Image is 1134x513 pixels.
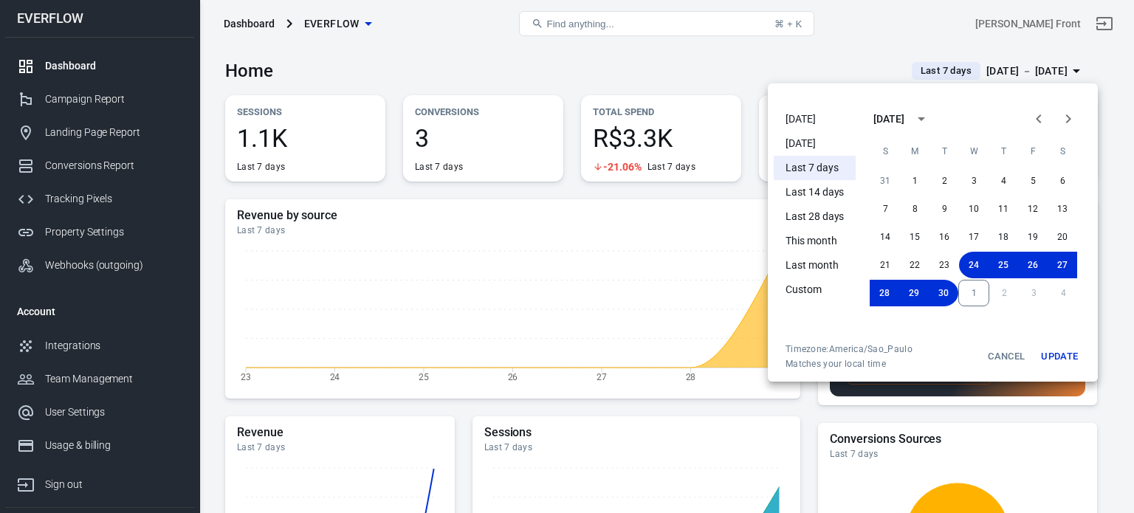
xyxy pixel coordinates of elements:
button: 26 [1018,252,1048,278]
li: Last 14 days [774,180,856,204]
button: 4 [989,168,1018,194]
button: 15 [900,224,929,250]
button: 3 [959,168,989,194]
span: Tuesday [931,137,958,166]
button: 20 [1048,224,1077,250]
button: 19 [1018,224,1048,250]
li: This month [774,229,856,253]
div: Timezone: America/Sao_Paulo [786,343,913,355]
span: Wednesday [961,137,987,166]
button: 31 [870,168,900,194]
button: 5 [1018,168,1048,194]
button: 29 [899,280,929,306]
button: 28 [870,280,899,306]
button: 27 [1048,252,1077,278]
button: 11 [989,196,1018,222]
button: Previous month [1024,104,1054,134]
span: Matches your local time [786,358,913,370]
div: [DATE] [873,111,904,127]
button: 1 [900,168,929,194]
span: Friday [1020,137,1046,166]
button: Next month [1054,104,1083,134]
button: 24 [959,252,989,278]
button: Cancel [983,343,1030,370]
button: 25 [989,252,1018,278]
button: 30 [929,280,958,306]
button: 7 [870,196,900,222]
button: 6 [1048,168,1077,194]
span: Sunday [872,137,898,166]
button: 8 [900,196,929,222]
li: [DATE] [774,131,856,156]
span: Monday [901,137,928,166]
button: 13 [1048,196,1077,222]
span: Thursday [990,137,1017,166]
li: Last month [774,253,856,278]
button: 22 [900,252,929,278]
button: 14 [870,224,900,250]
li: Custom [774,278,856,302]
button: 18 [989,224,1018,250]
li: Last 28 days [774,204,856,229]
li: Last 7 days [774,156,856,180]
li: [DATE] [774,107,856,131]
button: 23 [929,252,959,278]
span: Saturday [1049,137,1076,166]
button: calendar view is open, switch to year view [909,106,934,131]
button: 10 [959,196,989,222]
button: 1 [958,280,989,306]
button: 9 [929,196,959,222]
button: Update [1036,343,1083,370]
button: 21 [870,252,900,278]
button: 16 [929,224,959,250]
button: 12 [1018,196,1048,222]
button: 17 [959,224,989,250]
button: 2 [929,168,959,194]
